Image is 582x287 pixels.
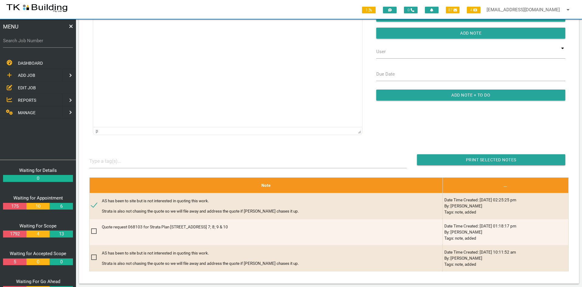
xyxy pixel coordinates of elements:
[26,231,50,237] a: 4
[18,73,35,78] span: ADD JOB
[50,231,73,237] a: 13
[16,279,60,284] a: Waiting For Go Ahead
[19,168,57,173] a: Waiting for Details
[3,258,26,265] a: 5
[10,251,66,256] a: Waiting for Accepted Scope
[443,245,569,271] td: Date Time Created: [DATE] 10:11:52 am By: [PERSON_NAME] Tags: note, added
[467,7,480,13] span: 4
[102,198,417,204] p: AS has been to site but is not interested in quoting this work.
[102,208,417,214] p: Strata is also not chasing the quote so we will file away and address the quote if [PERSON_NAME] ...
[102,224,417,230] p: Quote request 068103 for Strata Plan [STREET_ADDRESS] 7; 8; 9 & 10
[18,98,36,103] span: REPORTS
[13,195,63,201] a: Waiting for Appointment
[3,231,26,237] a: 1792
[3,175,73,182] a: 0
[376,90,565,101] input: Add Note + To Do
[96,128,98,133] div: p
[417,154,565,165] input: Print Selected Notes
[18,61,43,66] span: DASHBOARD
[50,258,73,265] a: 0
[443,177,569,193] th: ...
[443,219,569,245] td: Date Time Created: [DATE] 01:18:17 pm By: [PERSON_NAME] Tags: note, added
[376,28,565,39] input: Add Note
[26,258,50,265] a: 0
[362,7,376,13] span: 1
[376,71,395,78] label: Due Date
[18,85,36,90] span: EDIT JOB
[26,203,50,210] a: 10
[102,260,417,266] p: Strata is also not chasing the quote so we will file away and address the quote if [PERSON_NAME] ...
[89,154,135,168] input: Type a tag(s)...
[18,110,36,115] span: MANAGE
[102,250,417,256] p: AS has been to site but is not interested in quoting this work.
[3,203,26,210] a: 175
[446,7,460,13] span: 87
[89,177,443,193] th: Note
[3,22,19,31] span: MENU
[404,7,418,13] span: 0
[3,37,73,44] label: Search Job Number
[358,128,361,134] div: Press the Up and Down arrow keys to resize the editor.
[6,3,68,13] img: s3file
[19,223,57,229] a: Waiting For Scope
[443,193,569,219] td: Date Time Created: [DATE] 02:25:25 pm By: [PERSON_NAME] Tags: note, added
[50,203,73,210] a: 6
